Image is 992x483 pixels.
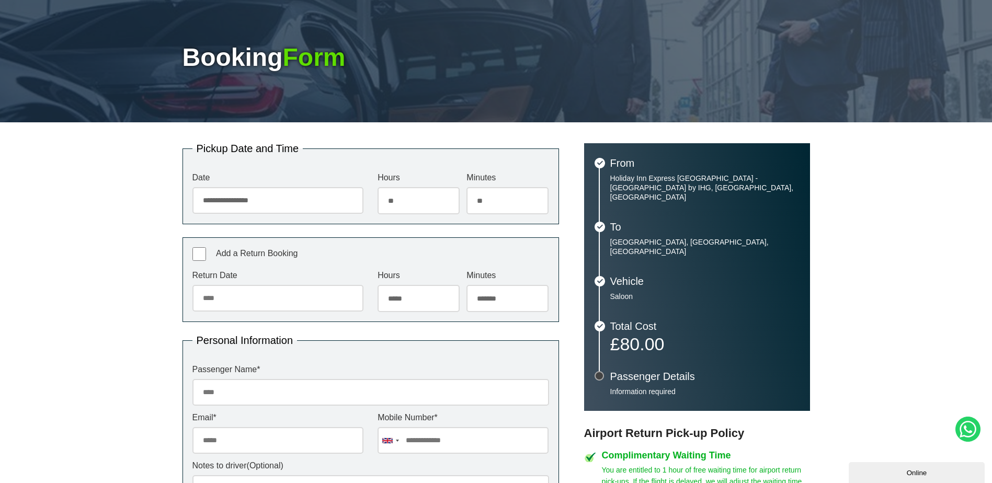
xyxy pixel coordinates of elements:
[466,174,549,182] label: Minutes
[610,158,800,168] h3: From
[610,292,800,301] p: Saloon
[192,462,549,470] label: Notes to driver
[610,174,800,202] p: Holiday Inn Express [GEOGRAPHIC_DATA] - [GEOGRAPHIC_DATA] by IHG, [GEOGRAPHIC_DATA], [GEOGRAPHIC_...
[610,321,800,331] h3: Total Cost
[849,460,987,483] iframe: chat widget
[192,174,363,182] label: Date
[192,413,363,422] label: Email
[584,427,810,440] h3: Airport Return Pick-up Policy
[610,276,800,286] h3: Vehicle
[282,43,345,71] span: Form
[192,247,206,261] input: Add a Return Booking
[192,335,298,346] legend: Personal Information
[620,334,664,354] span: 80.00
[247,461,283,470] span: (Optional)
[610,337,800,351] p: £
[610,371,800,382] h3: Passenger Details
[466,271,549,280] label: Minutes
[610,387,800,396] p: Information required
[610,237,800,256] p: [GEOGRAPHIC_DATA], [GEOGRAPHIC_DATA], [GEOGRAPHIC_DATA]
[378,271,460,280] label: Hours
[192,365,549,374] label: Passenger Name
[602,451,810,460] h4: Complimentary Waiting Time
[192,271,363,280] label: Return Date
[378,428,402,453] div: United Kingdom: +44
[378,174,460,182] label: Hours
[378,413,549,422] label: Mobile Number
[183,45,810,70] h1: Booking
[610,222,800,232] h3: To
[216,249,298,258] span: Add a Return Booking
[192,143,303,154] legend: Pickup Date and Time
